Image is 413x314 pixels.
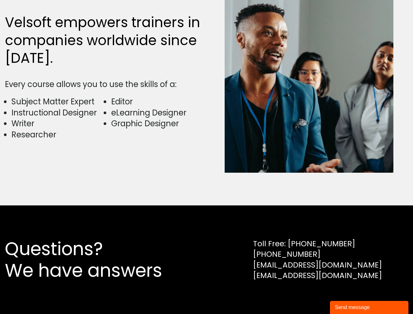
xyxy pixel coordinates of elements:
[111,118,203,129] li: Graphic Designer
[330,300,410,314] iframe: chat widget
[111,96,203,107] li: Editor
[5,79,203,90] div: Every course allows you to use the skills of a:
[111,107,203,118] li: eLearning Designer
[11,129,103,140] li: Researcher
[11,118,103,129] li: Writer
[5,238,186,281] h2: Questions? We have answers
[253,238,382,281] div: Toll Free: [PHONE_NUMBER] [PHONE_NUMBER] [EMAIL_ADDRESS][DOMAIN_NAME] [EMAIL_ADDRESS][DOMAIN_NAME]
[11,107,103,118] li: Instructional Designer
[5,14,203,67] h2: Velsoft empowers trainers in companies worldwide since [DATE].
[11,96,103,107] li: Subject Matter Expert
